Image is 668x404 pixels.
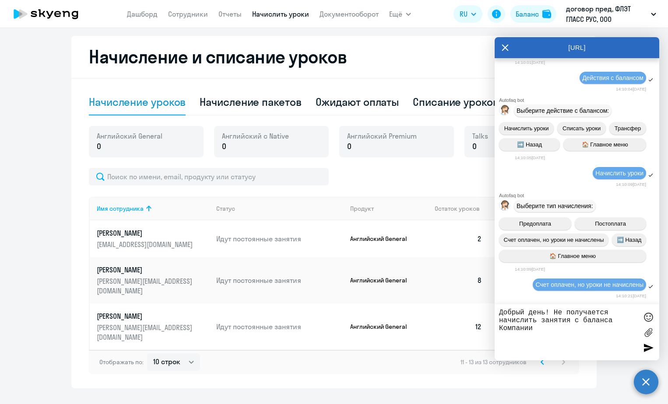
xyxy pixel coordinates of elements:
[350,323,416,331] p: Английский General
[616,87,646,91] time: 14:10:04[DATE]
[347,131,417,141] span: Английский Premium
[89,95,186,109] div: Начисление уроков
[252,10,309,18] a: Начислить уроки
[575,217,646,230] button: Постоплата
[499,193,659,198] div: Autofaq bot
[615,125,641,132] span: Трансфер
[563,138,646,151] button: 🏠 Главное меню
[97,265,209,296] a: [PERSON_NAME][PERSON_NAME][EMAIL_ADDRESS][DOMAIN_NAME]
[428,303,489,350] td: 12
[97,141,101,152] span: 0
[472,141,477,152] span: 0
[616,182,646,187] time: 14:10:09[DATE]
[595,170,643,177] span: Начислить уроки
[89,46,579,67] h2: Начисление и списание уроков
[517,202,593,209] span: Выберите тип начисления:
[89,168,329,185] input: Поиск по имени, email, продукту или статусу
[435,205,480,212] span: Остаток уроков
[97,131,162,141] span: Английский General
[428,220,489,257] td: 2
[616,293,646,298] time: 14:10:21[DATE]
[519,220,551,227] span: Предоплата
[454,5,482,23] button: RU
[642,326,655,339] label: Лимит 10 файлов
[97,228,209,249] a: [PERSON_NAME][EMAIL_ADDRESS][DOMAIN_NAME]
[461,358,527,366] span: 11 - 13 из 13 сотрудников
[472,131,488,141] span: Talks
[595,220,626,227] span: Постоплата
[435,205,489,212] div: Остаток уроков
[563,125,601,132] span: Списать уроки
[582,141,628,148] span: 🏠 Главное меню
[97,276,195,296] p: [PERSON_NAME][EMAIL_ADDRESS][DOMAIN_NAME]
[127,10,158,18] a: Дашборд
[97,311,195,321] p: [PERSON_NAME]
[216,234,343,244] p: Идут постоянные занятия
[97,205,209,212] div: Имя сотрудника
[499,250,646,262] button: 🏠 Главное меню
[316,95,399,109] div: Ожидают оплаты
[413,95,499,109] div: Списание уроков
[350,205,428,212] div: Продукт
[216,205,235,212] div: Статус
[97,311,209,342] a: [PERSON_NAME][PERSON_NAME][EMAIL_ADDRESS][DOMAIN_NAME]
[516,9,539,19] div: Баланс
[97,265,195,275] p: [PERSON_NAME]
[499,138,560,151] button: ➡️ Назад
[222,131,289,141] span: Английский с Native
[97,228,195,238] p: [PERSON_NAME]
[515,155,545,160] time: 14:10:05[DATE]
[557,122,606,135] button: Списать уроки
[504,125,549,132] span: Начислить уроки
[97,205,144,212] div: Имя сотрудника
[222,141,226,152] span: 0
[168,10,208,18] a: Сотрудники
[499,217,571,230] button: Предоплата
[517,141,542,148] span: ➡️ Назад
[320,10,379,18] a: Документооборот
[460,9,468,19] span: RU
[200,95,301,109] div: Начисление пакетов
[499,309,637,356] textarea: Добрый день! Не получается начислить занятия с баланса Компании
[562,3,661,24] button: договор пред, ФЛЭТ ГЛАСС РУС, ООО
[617,237,642,243] span: ➡️ Назад
[499,105,510,118] img: bot avatar
[350,205,374,212] div: Продукт
[542,10,551,18] img: balance
[97,240,195,249] p: [EMAIL_ADDRESS][DOMAIN_NAME]
[515,267,545,272] time: 14:10:09[DATE]
[389,9,402,19] span: Ещё
[347,141,352,152] span: 0
[489,197,578,220] th: Начислить уроков
[218,10,242,18] a: Отчеты
[582,74,643,81] span: Действия с балансом
[515,60,545,65] time: 14:10:01[DATE]
[609,122,646,135] button: Трансфер
[350,235,416,243] p: Английский General
[216,205,343,212] div: Статус
[504,237,604,243] span: Счет оплачен, но уроки не начислены
[517,107,609,114] span: Выберите действие с балансом:
[499,98,659,103] div: Autofaq bot
[216,275,343,285] p: Идут постоянные занятия
[99,358,144,366] span: Отображать по:
[510,5,556,23] button: Балансbalance
[566,3,647,24] p: договор пред, ФЛЭТ ГЛАСС РУС, ООО
[389,5,411,23] button: Ещё
[549,253,596,259] span: 🏠 Главное меню
[216,322,343,331] p: Идут постоянные занятия
[499,122,554,135] button: Начислить уроки
[428,257,489,303] td: 8
[97,323,195,342] p: [PERSON_NAME][EMAIL_ADDRESS][DOMAIN_NAME]
[350,276,416,284] p: Английский General
[612,233,646,246] button: ➡️ Назад
[535,281,643,288] span: Счет оплачен, но уроки не начислены
[499,233,608,246] button: Счет оплачен, но уроки не начислены
[499,200,510,213] img: bot avatar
